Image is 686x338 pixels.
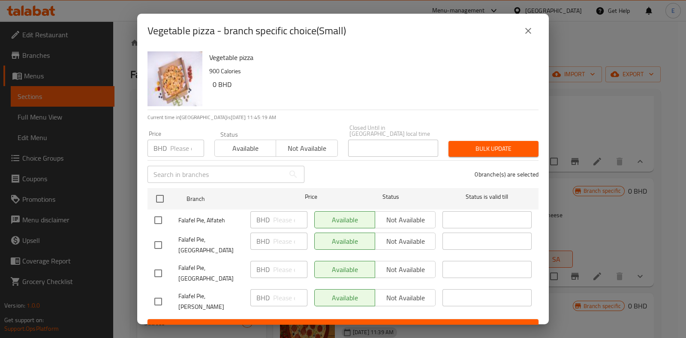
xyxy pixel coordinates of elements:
span: Falafel Pie, [PERSON_NAME] [178,291,244,312]
button: Bulk update [448,141,539,157]
span: Price [283,191,340,202]
p: 0 branche(s) are selected [475,170,539,179]
input: Search in branches [147,166,285,183]
span: Falafel Pie, Alfateh [178,215,244,226]
span: Status [346,191,436,202]
img: Vegetable pizza [147,51,202,106]
span: Falafel Pie, [GEOGRAPHIC_DATA] [178,234,244,256]
button: Available [214,140,276,157]
span: Not available [280,142,334,155]
h6: 0 BHD [213,78,532,90]
span: Branch [187,194,276,204]
p: BHD [256,215,270,225]
input: Please enter price [273,211,307,228]
span: Status is valid till [442,191,532,202]
span: Save [154,322,532,332]
p: BHD [153,143,167,153]
p: BHD [256,293,270,303]
input: Please enter price [273,233,307,250]
input: Please enter price [273,289,307,306]
p: BHD [256,264,270,275]
button: close [518,21,539,41]
input: Please enter price [273,261,307,278]
span: Falafel Pie, [GEOGRAPHIC_DATA] [178,263,244,284]
span: Bulk update [455,144,532,154]
p: Current time in [GEOGRAPHIC_DATA] is [DATE] 11:45:19 AM [147,114,539,121]
button: Not available [276,140,337,157]
span: Available [218,142,273,155]
button: Save [147,319,539,335]
h2: Vegetable pizza - branch specific choice(Small) [147,24,346,38]
p: 900 Calories [209,66,532,77]
p: BHD [256,236,270,246]
input: Please enter price [170,140,204,157]
h6: Vegetable pizza [209,51,532,63]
